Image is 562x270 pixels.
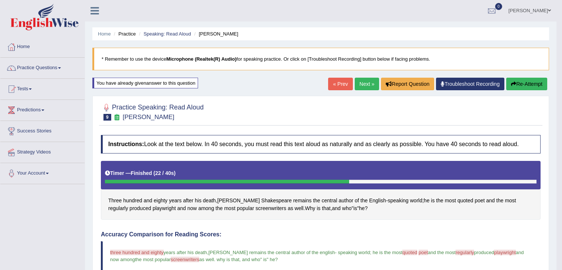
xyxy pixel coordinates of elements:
div: You have already given answer to this question [92,78,198,88]
b: Instructions: [108,141,144,147]
span: and the most [428,250,456,255]
span: Click to see word definition [359,205,365,212]
span: Click to see word definition [256,205,286,212]
span: Click to see word definition [305,205,315,212]
b: ( [153,170,155,176]
h2: Practice Speaking: Read Aloud [101,102,204,121]
small: [PERSON_NAME] [123,114,174,121]
span: Click to see word definition [355,197,359,205]
span: Click to see word definition [388,197,409,205]
span: " [267,257,269,262]
a: Home [0,37,85,55]
span: Click to see word definition [187,205,197,212]
span: years after his death [164,250,207,255]
blockquote: * Remember to use the device for speaking practice. Or click on [Troubleshoot Recording] button b... [92,48,549,70]
li: Practice [112,30,136,37]
span: Click to see word definition [293,197,311,205]
span: Click to see word definition [153,205,176,212]
span: screenwriters [171,257,199,262]
span: Click to see word definition [361,197,368,205]
span: Click to see word definition [342,205,352,212]
span: Click to see word definition [183,197,193,205]
span: Click to see word definition [294,205,303,212]
span: Click to see word definition [322,205,330,212]
span: why is that [217,257,239,262]
a: Strategy Videos [0,142,85,161]
span: regularly [456,250,474,255]
a: « Prev [328,78,352,90]
li: [PERSON_NAME] [193,30,238,37]
span: he [270,257,275,262]
span: Click to see word definition [224,205,235,212]
span: Click to see word definition [353,205,357,212]
span: Click to see word definition [144,197,152,205]
span: Click to see word definition [169,197,181,205]
span: Click to see word definition [108,205,128,212]
span: the most popular [135,257,171,262]
span: , [239,257,241,262]
span: Click to see word definition [215,205,222,212]
span: Click to see word definition [410,197,422,205]
a: Your Account [0,163,85,182]
span: Click to see word definition [332,205,341,212]
a: Troubleshoot Recording [436,78,504,90]
h4: Accuracy Comparison for Reading Scores: [101,231,541,238]
span: Click to see word definition [475,197,485,205]
span: 0 [495,3,503,10]
span: is [263,257,266,262]
small: Exam occurring question [113,114,121,121]
span: he is the most [372,250,402,255]
span: Click to see word definition [322,197,337,205]
span: - [335,250,336,255]
span: 9 [103,114,111,121]
span: Click to see word definition [436,197,443,205]
span: Click to see word definition [123,197,142,205]
span: Click to see word definition [505,197,516,205]
span: quoted [402,250,417,255]
span: Click to see word definition [198,205,214,212]
span: speaking world [338,250,370,255]
button: Re-Attempt [506,78,547,90]
span: Click to see word definition [338,197,353,205]
span: Click to see word definition [261,197,292,205]
span: Click to see word definition [288,205,293,212]
span: Click to see word definition [486,197,495,205]
div: , - ; . , " " ? [101,161,541,220]
span: Click to see word definition [431,197,435,205]
span: [PERSON_NAME] remains the central author of the english [208,250,335,255]
span: " [260,257,262,262]
a: Home [98,31,111,37]
span: Click to see word definition [457,197,473,205]
span: Click to see word definition [195,197,201,205]
span: ; [370,250,371,255]
a: Practice Questions [0,58,85,76]
span: Click to see word definition [203,197,216,205]
b: Microphone (Realtek(R) Audio) [166,56,236,62]
span: Click to see word definition [177,205,186,212]
a: Next » [355,78,379,90]
span: Click to see word definition [424,197,430,205]
span: Click to see word definition [313,197,320,205]
span: Click to see word definition [154,197,167,205]
span: Click to see word definition [317,205,320,212]
span: Click to see word definition [496,197,503,205]
span: , [207,250,208,255]
span: poet [419,250,428,255]
b: 22 / 40s [155,170,174,176]
h4: Look at the text below. In 40 seconds, you must read this text aloud as naturally and as clearly ... [101,135,541,153]
span: . [214,257,215,262]
span: Click to see word definition [217,197,260,205]
b: Finished [131,170,152,176]
span: Click to see word definition [445,197,456,205]
span: Click to see word definition [130,205,151,212]
a: Success Stories [0,121,85,139]
span: ? [275,257,278,262]
a: Speaking: Read Aloud [143,31,191,37]
span: as well [199,257,214,262]
span: Click to see word definition [369,197,386,205]
span: three hundred and eighty [110,250,164,255]
span: Click to see word definition [237,205,254,212]
span: Click to see word definition [108,197,122,205]
h5: Timer — [105,171,176,176]
a: Tests [0,79,85,97]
